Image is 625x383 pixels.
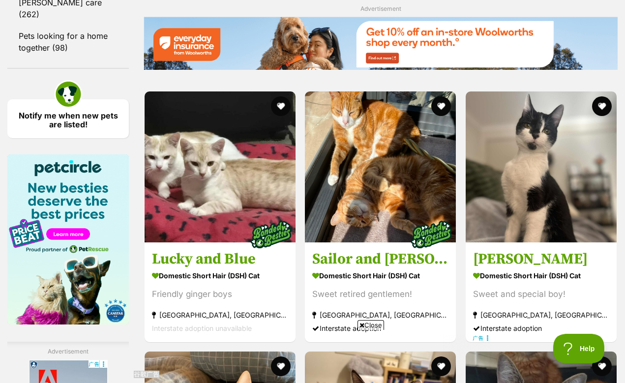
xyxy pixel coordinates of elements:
[592,96,612,116] button: favourite
[271,96,291,116] button: favourite
[592,356,612,376] button: favourite
[145,91,296,242] img: Lucky and Blue - Domestic Short Hair (DSH) Cat
[312,308,448,322] strong: [GEOGRAPHIC_DATA], [GEOGRAPHIC_DATA]
[473,308,609,322] strong: [GEOGRAPHIC_DATA], [GEOGRAPHIC_DATA]
[312,268,448,283] strong: Domestic Short Hair (DSH) Cat
[152,250,288,268] h3: Lucky and Blue
[360,5,401,12] span: Advertisement
[357,320,384,330] span: Close
[466,91,617,242] img: Willy Wobbla - Domestic Short Hair (DSH) Cat
[7,26,129,58] a: Pets looking for a home together (98)
[305,91,456,242] img: Sailor and Clive - Domestic Short Hair (DSH) Cat
[312,288,448,301] div: Sweet retired gentlemen!
[152,308,288,322] strong: [GEOGRAPHIC_DATA], [GEOGRAPHIC_DATA]
[7,154,129,324] img: Pet Circle promo banner
[407,210,456,259] img: bonded besties
[473,250,609,268] h3: [PERSON_NAME]
[305,242,456,342] a: Sailor and [PERSON_NAME] Domestic Short Hair (DSH) Cat Sweet retired gentlemen! [GEOGRAPHIC_DATA]...
[144,17,618,71] a: Everyday Insurance promotional banner
[152,324,252,332] span: Interstate adoption unavailable
[152,268,288,283] strong: Domestic Short Hair (DSH) Cat
[152,288,288,301] div: Friendly ginger boys
[144,17,618,69] img: Everyday Insurance promotional banner
[312,250,448,268] h3: Sailor and [PERSON_NAME]
[134,334,492,378] iframe: Advertisement
[466,242,617,342] a: [PERSON_NAME] Domestic Short Hair (DSH) Cat Sweet and special boy! [GEOGRAPHIC_DATA], [GEOGRAPHIC...
[473,322,609,335] div: Interstate adoption
[145,242,296,342] a: Lucky and Blue Domestic Short Hair (DSH) Cat Friendly ginger boys [GEOGRAPHIC_DATA], [GEOGRAPHIC_...
[473,288,609,301] div: Sweet and special boy!
[7,99,129,138] a: Notify me when new pets are listed!
[553,334,605,363] iframe: Help Scout Beacon - Open
[432,96,451,116] button: favourite
[473,268,609,283] strong: Domestic Short Hair (DSH) Cat
[1,1,9,9] img: consumer-privacy-logo.png
[246,210,296,259] img: bonded besties
[312,322,448,335] div: Interstate adoption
